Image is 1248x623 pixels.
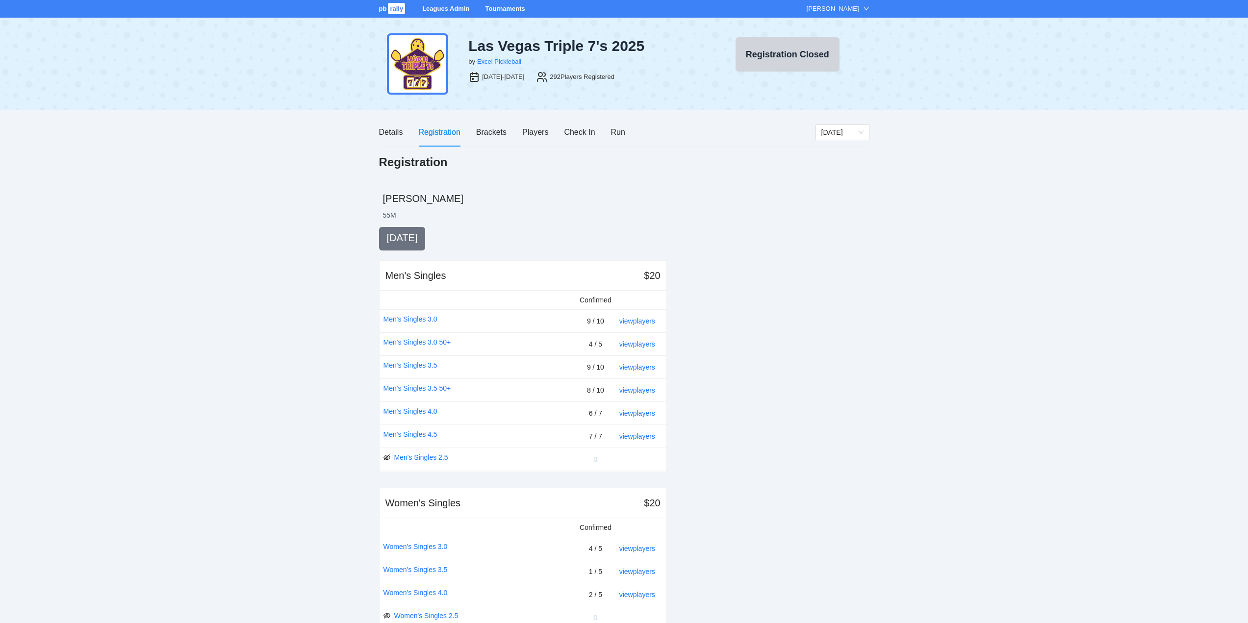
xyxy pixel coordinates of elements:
[394,452,448,463] a: Men's Singles 2.5
[388,3,405,14] span: rally
[619,317,655,325] a: view players
[619,386,655,394] a: view players
[619,568,655,575] a: view players
[576,401,615,424] td: 6 / 7
[383,564,448,575] a: Women's Singles 3.5
[476,126,507,138] div: Brackets
[736,37,840,72] button: Registration Closed
[379,5,387,12] span: pb
[522,126,548,138] div: Players
[383,429,437,440] a: Men's Singles 4.5
[550,72,614,82] div: 292 Players Registered
[593,455,597,463] span: 0
[576,518,615,537] td: Confirmed
[485,5,525,12] a: Tournaments
[385,269,446,282] div: Men's Singles
[383,210,396,220] li: 55 M
[576,583,615,606] td: 2 / 5
[611,126,625,138] div: Run
[807,4,859,14] div: [PERSON_NAME]
[576,560,615,583] td: 1 / 5
[576,378,615,401] td: 8 / 10
[394,610,458,621] a: Women's Singles 2.5
[383,337,451,348] a: Men's Singles 3.0 50+
[379,154,448,170] h1: Registration
[576,355,615,378] td: 9 / 10
[383,541,448,552] a: Women's Singles 3.0
[619,363,655,371] a: view players
[593,614,597,622] span: 0
[576,424,615,448] td: 7 / 7
[477,58,521,65] a: Excel Pickleball
[383,406,437,417] a: Men's Singles 4.0
[619,545,655,552] a: view players
[564,126,595,138] div: Check In
[619,591,655,598] a: view players
[468,37,698,55] div: Las Vegas Triple 7's 2025
[821,125,864,140] span: Friday
[468,57,475,67] div: by
[385,496,461,510] div: Women's Singles
[383,612,390,619] span: eye-invisible
[576,537,615,560] td: 4 / 5
[576,309,615,332] td: 9 / 10
[383,192,869,205] h2: [PERSON_NAME]
[383,360,437,371] a: Men's Singles 3.5
[576,291,615,310] td: Confirmed
[379,126,403,138] div: Details
[644,269,660,282] div: $20
[383,383,451,394] a: Men's Singles 3.5 50+
[863,5,869,12] span: down
[418,126,460,138] div: Registration
[422,5,469,12] a: Leagues Admin
[383,314,437,324] a: Men's Singles 3.0
[379,5,407,12] a: pbrally
[619,340,655,348] a: view players
[383,587,448,598] a: Women's Singles 4.0
[619,432,655,440] a: view players
[576,332,615,355] td: 4 / 5
[482,72,524,82] div: [DATE]-[DATE]
[619,409,655,417] a: view players
[387,232,418,243] span: [DATE]
[383,454,390,461] span: eye-invisible
[644,496,660,510] div: $20
[387,33,448,95] img: tiple-sevens-24.png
